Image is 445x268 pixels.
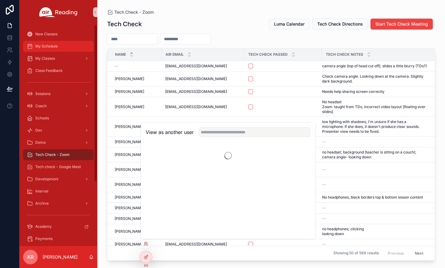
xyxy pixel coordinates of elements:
[322,242,326,247] span: --
[115,104,144,109] span: [PERSON_NAME]
[23,113,94,124] a: Schools
[23,88,94,99] a: Sessions
[35,56,55,61] span: My Classes
[115,76,158,81] a: [PERSON_NAME]
[322,89,384,94] span: Needs help sharing screen correctly
[23,53,94,64] a: My Classes
[115,216,144,221] span: [PERSON_NAME]
[23,233,94,244] a: Payments
[23,221,94,232] a: Academy
[115,139,144,144] span: [PERSON_NAME]
[322,182,326,187] span: --
[115,76,144,81] span: [PERSON_NAME]
[115,242,158,247] a: [PERSON_NAME]
[248,52,288,57] span: Tech Check Passed
[322,64,427,69] span: camera angle (top of head cut off); slides a little blurry (TDs?)
[43,254,78,260] p: [PERSON_NAME]
[146,129,194,136] h2: View as another user
[322,206,326,210] span: --
[165,104,241,109] a: [EMAIL_ADDRESS][DOMAIN_NAME]
[23,125,94,136] a: Dev
[35,164,81,169] span: Tech check - Google Meet
[165,76,227,81] span: [EMAIL_ADDRESS][DOMAIN_NAME]
[23,41,94,52] a: My Schedule
[115,206,144,210] span: [PERSON_NAME]
[23,65,94,76] a: Class Feedback
[115,64,118,69] span: --
[274,21,304,27] span: Luma Calendar
[322,182,427,187] a: --
[115,152,158,157] a: [PERSON_NAME]
[322,100,427,114] span: No headset Zoom: taught from TDs; incorrect video layout [floating over slides]
[375,21,428,27] span: Start Tech Check Meeting
[35,104,47,108] span: Coach
[322,242,427,247] a: --
[322,167,427,172] a: --
[23,174,94,185] a: Development
[165,104,227,109] span: [EMAIL_ADDRESS][DOMAIN_NAME]
[115,216,158,221] a: [PERSON_NAME]
[23,100,94,111] a: Coach
[269,19,310,30] button: Luma Calendar
[322,150,427,160] a: no headset; background (teacher is sitting on a couch); camera angle- looking down
[115,104,158,109] a: [PERSON_NAME]
[35,91,50,96] span: Sessions
[115,242,144,247] span: [PERSON_NAME]
[35,44,58,49] span: My Schedule
[165,64,227,69] span: [EMAIL_ADDRESS][DOMAIN_NAME]
[115,182,144,187] span: [PERSON_NAME]
[115,229,144,234] span: [PERSON_NAME]
[317,21,363,27] span: Tech Check Directions
[322,139,326,144] span: --
[312,19,368,30] button: Tech Check Directions
[115,182,158,187] a: [PERSON_NAME]
[165,242,241,247] a: [EMAIL_ADDRESS][DOMAIN_NAME]
[23,161,94,172] a: Tech check - Google Meet
[115,124,158,129] a: [PERSON_NAME]
[165,89,241,94] a: [EMAIL_ADDRESS][DOMAIN_NAME]
[115,195,158,200] a: [PERSON_NAME]
[114,9,154,15] span: Tech Check - Zoom
[115,124,144,129] span: [PERSON_NAME]
[115,52,126,57] span: Name
[23,198,94,209] a: Archive
[326,52,363,57] span: Tech Check Notes
[115,64,158,69] a: --
[23,137,94,148] a: Demo
[115,195,144,200] span: [PERSON_NAME]
[35,116,49,121] span: Schools
[411,249,428,258] button: Next
[35,177,58,182] span: Development
[39,7,78,17] img: App logo
[35,152,70,157] span: Tech Check - Zoom
[165,242,227,247] span: [EMAIL_ADDRESS][DOMAIN_NAME]
[115,152,144,157] span: [PERSON_NAME]
[35,189,48,194] span: Internal
[165,76,241,81] a: [EMAIL_ADDRESS][DOMAIN_NAME]
[322,195,427,200] a: No headphones, black borders top & bottom lesson content
[35,128,42,133] span: Dev
[115,139,158,144] a: [PERSON_NAME]
[115,89,158,94] a: [PERSON_NAME]
[165,64,241,69] a: [EMAIL_ADDRESS][DOMAIN_NAME]
[322,227,427,236] a: no headphones; clicking lookng down
[370,19,433,30] button: Start Tech Check Meeting
[107,20,142,28] h1: Tech Check
[23,186,94,197] a: Internal
[322,216,326,221] span: --
[115,206,158,210] a: [PERSON_NAME]
[322,206,427,210] a: --
[107,9,154,15] a: Tech Check - Zoom
[322,119,427,134] a: low lighting with shadows; I'm unsure if she has a microphone. If she does, it doesn't produce cl...
[35,32,57,37] span: New Classes
[35,201,49,206] span: Archive
[322,167,326,172] span: --
[35,140,46,145] span: Demo
[165,89,227,94] span: [EMAIL_ADDRESS][DOMAIN_NAME]
[322,74,427,84] span: Check camera angle. Looking down at the camera. Slightly dark background.
[19,24,97,246] div: scrollable content
[23,29,94,40] a: New Classes
[35,236,53,241] span: Payments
